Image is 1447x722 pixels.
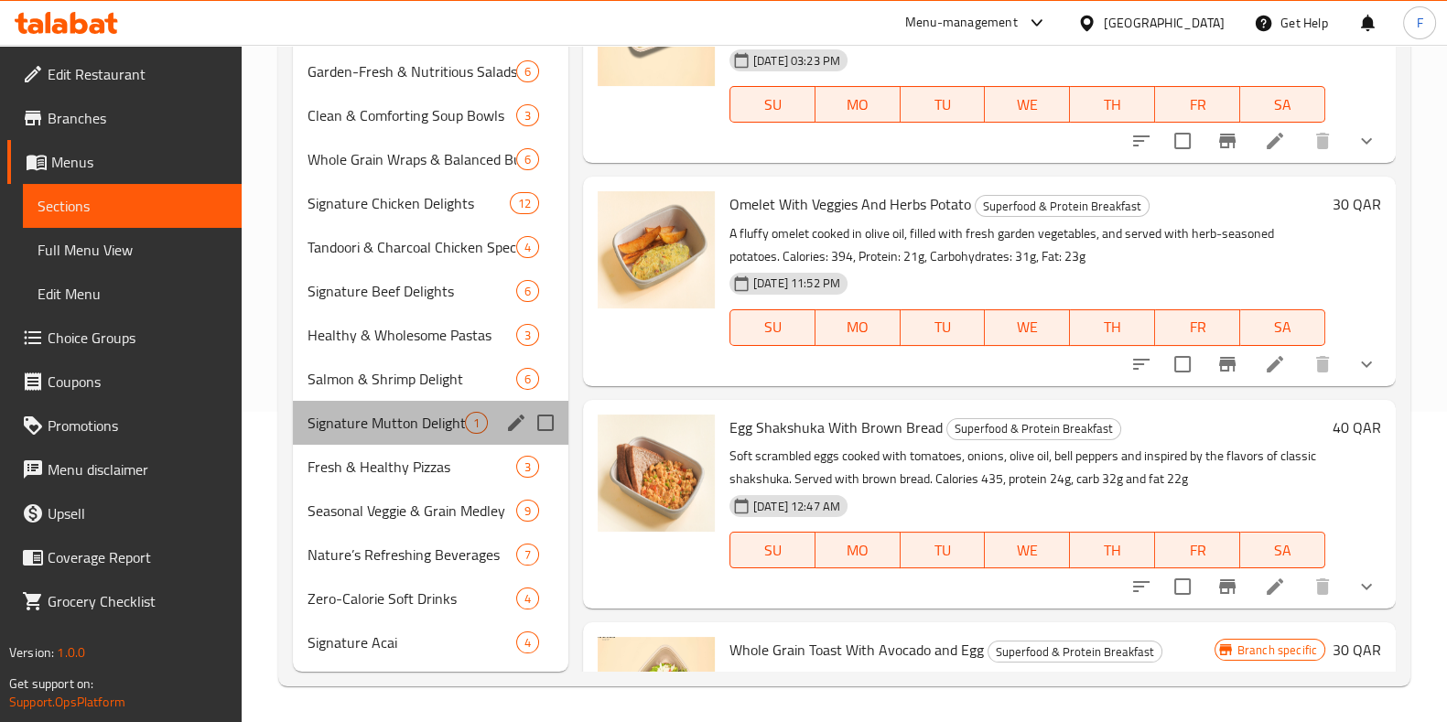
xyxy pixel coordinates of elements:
span: Branches [48,107,227,129]
svg: Show Choices [1355,353,1377,375]
p: Soft scrambled eggs cooked with tomatoes, onions, olive oil, bell peppers and inspired by the fla... [729,445,1325,490]
span: WE [992,314,1063,340]
a: Support.OpsPlatform [9,690,125,714]
div: Signature Mutton Delights1edit [293,401,568,445]
span: 4 [517,239,538,256]
div: items [516,456,539,478]
div: Fresh & Healthy Pizzas [308,456,516,478]
button: edit [502,409,530,436]
a: Upsell [7,491,242,535]
span: [DATE] 12:47 AM [746,498,848,515]
button: WE [985,86,1070,123]
button: TH [1070,309,1155,346]
span: Edit Menu [38,283,227,305]
span: Get support on: [9,672,93,695]
span: Coverage Report [48,546,227,568]
button: FR [1155,86,1240,123]
div: items [516,368,539,390]
span: SU [738,314,808,340]
span: 6 [517,151,538,168]
span: FR [1162,314,1233,340]
span: Coupons [48,371,227,393]
span: SU [738,537,808,564]
span: Menus [51,151,227,173]
span: 1 [466,415,487,432]
span: WE [992,537,1063,564]
div: items [516,104,539,126]
span: SA [1247,314,1318,340]
div: Superfood & Protein Breakfast [946,418,1121,440]
a: Sections [23,184,242,228]
h6: 40 QAR [1333,415,1381,440]
div: Seasonal Veggie & Grain Medley9 [293,489,568,533]
span: 3 [517,107,538,124]
div: Signature Beef Delights [308,280,516,302]
span: 6 [517,371,538,388]
a: Menu disclaimer [7,447,242,491]
button: delete [1301,342,1344,386]
button: sort-choices [1119,342,1163,386]
button: MO [815,532,901,568]
span: Healthy & Wholesome Pastas [308,324,516,346]
span: Omelet With Veggies And Herbs Potato [729,190,971,218]
span: Grocery Checklist [48,590,227,612]
span: [DATE] 11:52 PM [746,275,848,292]
button: MO [815,86,901,123]
span: F [1416,13,1422,33]
div: items [465,412,488,434]
span: TU [908,314,978,340]
p: A fluffy omelet cooked in olive oil, filled with fresh garden vegetables, and served with herb-se... [729,222,1325,268]
span: 4 [517,634,538,652]
span: TU [908,92,978,118]
div: items [516,280,539,302]
span: Salmon & Shrimp Delight [308,368,516,390]
div: Garden-Fresh & Nutritious Salads6 [293,49,568,93]
span: Zero-Calorie Soft Drinks [308,587,516,609]
span: MO [823,537,893,564]
div: items [516,631,539,653]
div: Fresh & Healthy Pizzas3 [293,445,568,489]
div: Signature Beef Delights6 [293,269,568,313]
button: WE [985,309,1070,346]
span: Branch specific [1230,641,1324,659]
span: Full Menu View [38,239,227,261]
div: Whole Grain Wraps & Balanced Burgers6 [293,137,568,181]
button: FR [1155,309,1240,346]
button: show more [1344,565,1388,609]
button: SU [729,309,815,346]
span: 6 [517,63,538,81]
span: Garden-Fresh & Nutritious Salads [308,60,516,82]
span: FR [1162,537,1233,564]
a: Edit menu item [1264,576,1286,598]
button: SA [1240,86,1325,123]
span: Nature’s Refreshing Beverages [308,544,516,566]
span: 1.0.0 [57,641,85,664]
button: show more [1344,119,1388,163]
img: Egg Shakshuka With Brown Bread [598,415,715,532]
span: WE [992,92,1063,118]
span: 9 [517,502,538,520]
div: Menu-management [905,12,1018,34]
span: TH [1077,92,1148,118]
span: 7 [517,546,538,564]
h6: 30 QAR [1333,191,1381,217]
span: Whole Grain Toast With Avocado and Egg [729,636,984,663]
button: TH [1070,532,1155,568]
a: Menus [7,140,242,184]
span: Select to update [1163,567,1202,606]
div: items [516,500,539,522]
span: 4 [517,590,538,608]
span: Signature Mutton Delights [308,412,465,434]
button: show more [1344,342,1388,386]
span: Upsell [48,502,227,524]
img: Omelet With Veggies And Herbs Potato [598,191,715,308]
div: items [516,236,539,258]
button: sort-choices [1119,565,1163,609]
span: Select to update [1163,122,1202,160]
div: items [516,587,539,609]
span: 3 [517,458,538,476]
span: TH [1077,314,1148,340]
